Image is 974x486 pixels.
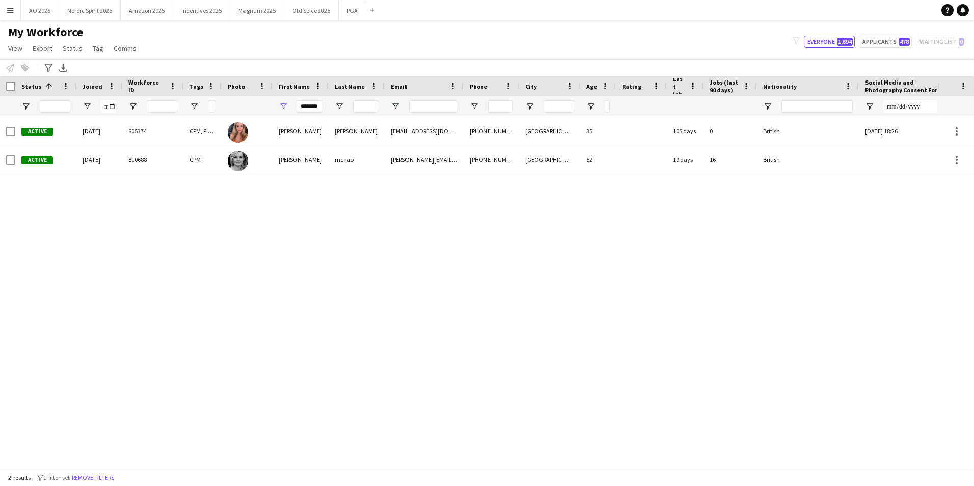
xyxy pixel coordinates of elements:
span: Comms [114,44,137,53]
span: [DATE] 18:26 [865,127,898,135]
button: PGA [339,1,366,20]
div: 805374 [122,117,183,145]
button: Incentives 2025 [173,1,230,20]
div: [PERSON_NAME] [273,146,329,174]
button: Old Spice 2025 [284,1,339,20]
div: [PERSON_NAME][EMAIL_ADDRESS][DOMAIN_NAME] [385,146,464,174]
span: British [763,127,780,135]
div: 810688 [122,146,183,174]
span: Age [586,83,597,90]
span: 1,694 [837,38,853,46]
span: My Workforce [8,24,83,40]
div: 0 [704,117,757,145]
button: Open Filter Menu [128,102,138,111]
span: View [8,44,22,53]
button: Amazon 2025 [121,1,173,20]
button: Open Filter Menu [586,102,596,111]
a: Export [29,42,57,55]
button: Open Filter Menu [190,102,199,111]
input: Tags Filter Input [208,100,215,113]
span: Workforce ID [128,78,165,94]
div: CPM, Ploom [183,117,222,145]
button: Nordic Spirit 2025 [59,1,121,20]
div: [GEOGRAPHIC_DATA] [519,117,580,145]
app-action-btn: Export XLSX [57,62,69,74]
img: Lindsey mcnab [228,151,248,171]
div: [PERSON_NAME] [273,117,329,145]
button: Magnum 2025 [230,1,284,20]
span: British [763,156,780,164]
button: Open Filter Menu [21,102,31,111]
input: Workforce ID Filter Input [147,100,177,113]
div: [PERSON_NAME] [329,117,385,145]
span: City [525,83,537,90]
div: 35 [580,117,616,145]
input: Age Filter Input [605,100,610,113]
div: mcnab [329,146,385,174]
span: Nationality [763,83,797,90]
span: 1 filter set [43,474,70,481]
a: Comms [110,42,141,55]
div: [DATE] [76,117,122,145]
input: City Filter Input [544,100,574,113]
span: Rating [622,83,641,90]
a: Status [59,42,87,55]
input: Social Media and Photography Consent Form Filter Input [883,100,955,113]
input: Status Filter Input [40,100,70,113]
span: Active [21,156,53,164]
button: Open Filter Menu [391,102,400,111]
span: 478 [899,38,910,46]
span: First Name [279,83,310,90]
div: [GEOGRAPHIC_DATA] [519,146,580,174]
input: First Name Filter Input [297,100,322,113]
app-action-btn: Advanced filters [42,62,55,74]
div: [EMAIL_ADDRESS][DOMAIN_NAME] [385,117,464,145]
span: Active [21,128,53,136]
button: Open Filter Menu [335,102,344,111]
span: Tags [190,83,203,90]
button: Open Filter Menu [525,102,534,111]
input: Joined Filter Input [101,100,116,113]
button: Open Filter Menu [83,102,92,111]
span: Last Name [335,83,365,90]
span: Export [33,44,52,53]
span: Status [63,44,83,53]
span: Status [21,83,41,90]
a: Tag [89,42,107,55]
button: Open Filter Menu [865,102,874,111]
div: 16 [704,146,757,174]
div: [PHONE_NUMBER] [464,117,519,145]
a: View [4,42,26,55]
img: Lindsey Johnston [228,122,248,143]
button: Everyone1,694 [804,36,855,48]
button: Open Filter Menu [763,102,772,111]
input: Nationality Filter Input [781,100,853,113]
input: Last Name Filter Input [353,100,378,113]
button: Open Filter Menu [279,102,288,111]
button: Applicants478 [859,36,912,48]
button: Remove filters [70,472,116,483]
div: [PHONE_NUMBER] [464,146,519,174]
span: Email [391,83,407,90]
span: Jobs (last 90 days) [710,78,739,94]
span: Photo [228,83,245,90]
div: 19 days [667,146,704,174]
span: Social Media and Photography Consent Form [865,78,942,94]
input: Phone Filter Input [488,100,513,113]
span: Tag [93,44,103,53]
button: Open Filter Menu [470,102,479,111]
div: 105 days [667,117,704,145]
span: Joined [83,83,102,90]
input: Email Filter Input [409,100,457,113]
div: CPM [183,146,222,174]
div: 52 [580,146,616,174]
span: Phone [470,83,488,90]
span: Last job [673,75,685,98]
div: [DATE] [76,146,122,174]
button: AO 2025 [21,1,59,20]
